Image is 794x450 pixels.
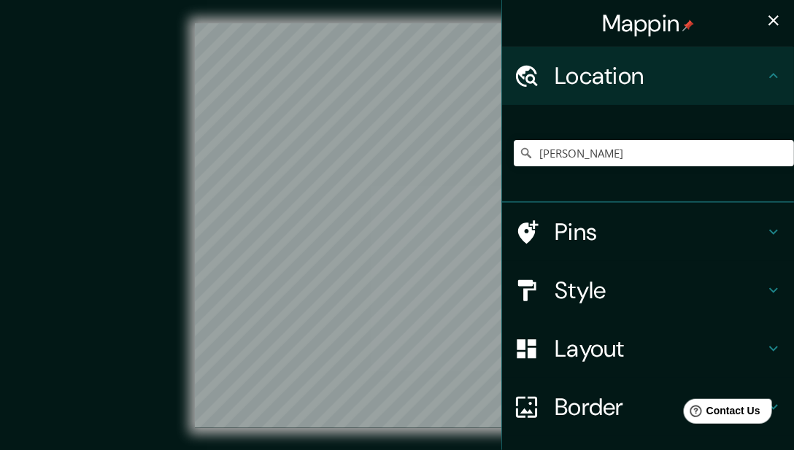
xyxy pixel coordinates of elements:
[195,23,600,428] canvas: Map
[555,392,765,422] h4: Border
[664,393,778,434] iframe: Help widget launcher
[502,261,794,319] div: Style
[514,140,794,166] input: Pick your city or area
[502,203,794,261] div: Pins
[502,47,794,105] div: Location
[502,378,794,436] div: Border
[502,319,794,378] div: Layout
[682,20,694,31] img: pin-icon.png
[555,276,765,305] h4: Style
[555,334,765,363] h4: Layout
[555,61,765,90] h4: Location
[555,217,765,247] h4: Pins
[602,9,695,38] h4: Mappin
